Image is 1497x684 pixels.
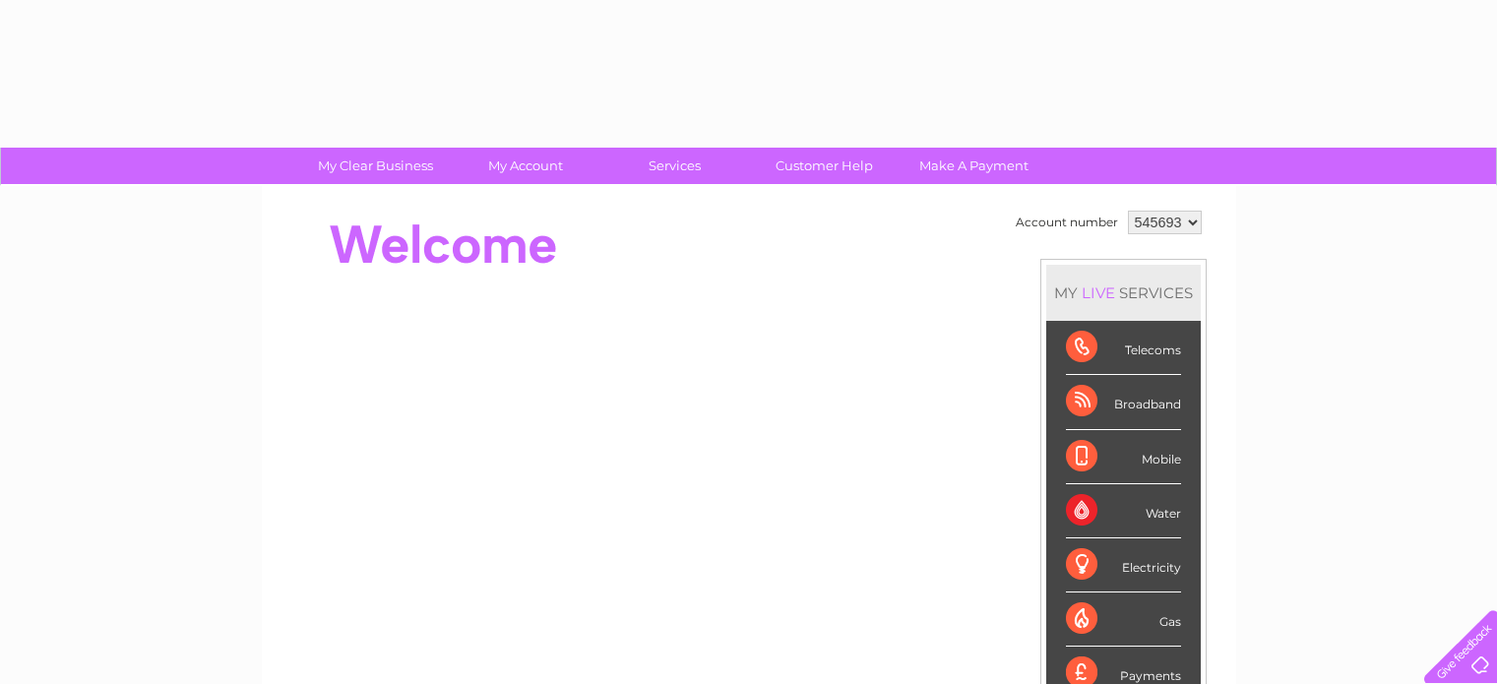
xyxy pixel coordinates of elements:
[444,148,606,184] a: My Account
[1066,592,1181,647] div: Gas
[1066,538,1181,592] div: Electricity
[1046,265,1201,321] div: MY SERVICES
[1066,375,1181,429] div: Broadband
[593,148,756,184] a: Services
[893,148,1055,184] a: Make A Payment
[1066,484,1181,538] div: Water
[1066,321,1181,375] div: Telecoms
[1066,430,1181,484] div: Mobile
[743,148,905,184] a: Customer Help
[294,148,457,184] a: My Clear Business
[1011,206,1123,239] td: Account number
[1078,283,1119,302] div: LIVE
